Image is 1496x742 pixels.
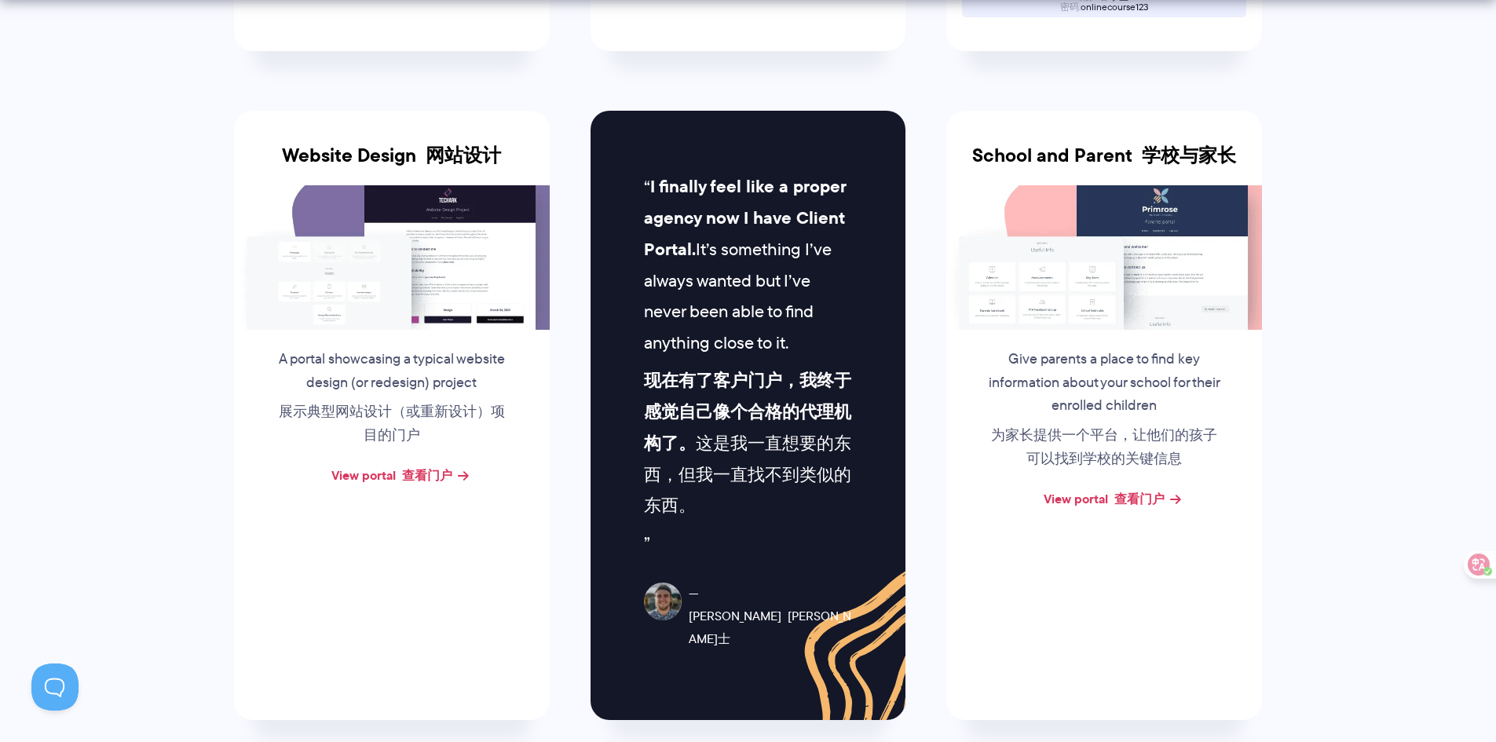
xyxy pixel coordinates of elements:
[426,141,501,170] font: 网站设计
[985,348,1224,478] p: Give parents a place to find key information about your school for their enrolled children
[644,367,851,456] strong: 现在有了客户门户，我终于感觉自己像个合格的代理机构了。
[1114,489,1165,508] font: 查看门户
[689,583,852,651] span: [PERSON_NAME]
[1142,141,1236,170] font: 学校与家长
[644,367,851,517] font: 这是我一直想要的东西，但我一直找不到类似的东西。
[234,144,550,185] h3: Website Design
[644,174,846,262] strong: I finally feel like a proper agency now I have Client Portal.
[402,466,452,484] font: 查看门户
[946,144,1262,185] h3: School and Parent
[272,348,511,455] p: A portal showcasing a typical website design (or redesign) project
[991,425,1217,469] font: 为家长提供一个平台，让他们的孩子可以找到学校的关键信息
[31,663,79,711] iframe: Toggle Customer Support
[331,466,452,484] a: View portal 查看门户
[279,401,505,445] font: 展示典型网站设计（或重新设计）项目的门户
[644,171,852,559] p: It’s something I’ve always wanted but I’ve never been able to find anything close to it.
[1044,489,1165,508] a: View portal 查看门户
[689,607,851,648] font: [PERSON_NAME]士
